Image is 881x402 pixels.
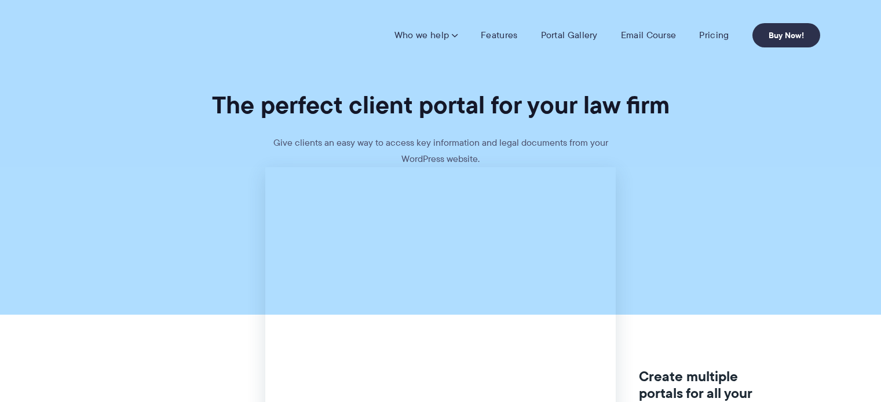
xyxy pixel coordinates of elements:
[621,29,677,41] a: Email Course
[699,29,729,41] a: Pricing
[481,29,517,41] a: Features
[541,29,598,41] a: Portal Gallery
[752,23,820,47] a: Buy Now!
[394,29,458,41] a: Who we help
[267,135,615,167] p: Give clients an easy way to access key information and legal documents from your WordPress website.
